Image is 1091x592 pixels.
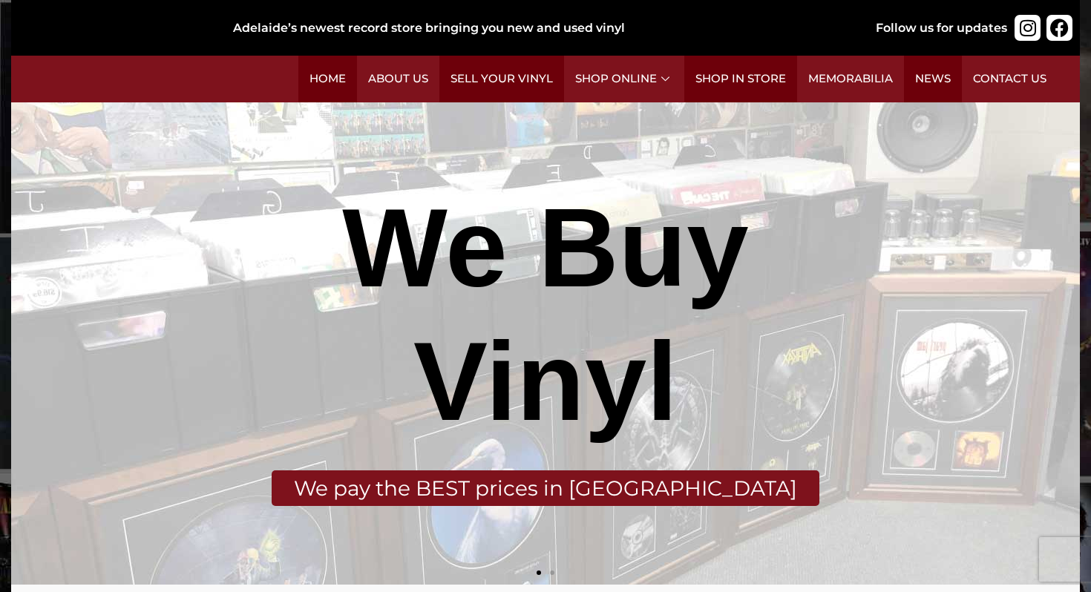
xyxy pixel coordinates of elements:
a: We Buy VinylWe pay the BEST prices in [GEOGRAPHIC_DATA] [11,102,1080,585]
span: Go to slide 2 [550,570,554,575]
a: Sell Your Vinyl [439,56,564,102]
div: 1 / 2 [11,102,1080,585]
div: Slides [11,102,1080,585]
div: Follow us for updates [876,19,1007,37]
div: We Buy Vinyl [217,181,874,448]
a: Shop Online [564,56,684,102]
a: Shop in Store [684,56,797,102]
a: Home [298,56,357,102]
a: Contact Us [962,56,1058,102]
span: Go to slide 1 [537,570,541,575]
a: Memorabilia [797,56,904,102]
div: We pay the BEST prices in [GEOGRAPHIC_DATA] [272,470,819,506]
div: Adelaide’s newest record store bringing you new and used vinyl [233,19,828,37]
a: News [904,56,962,102]
a: About Us [357,56,439,102]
